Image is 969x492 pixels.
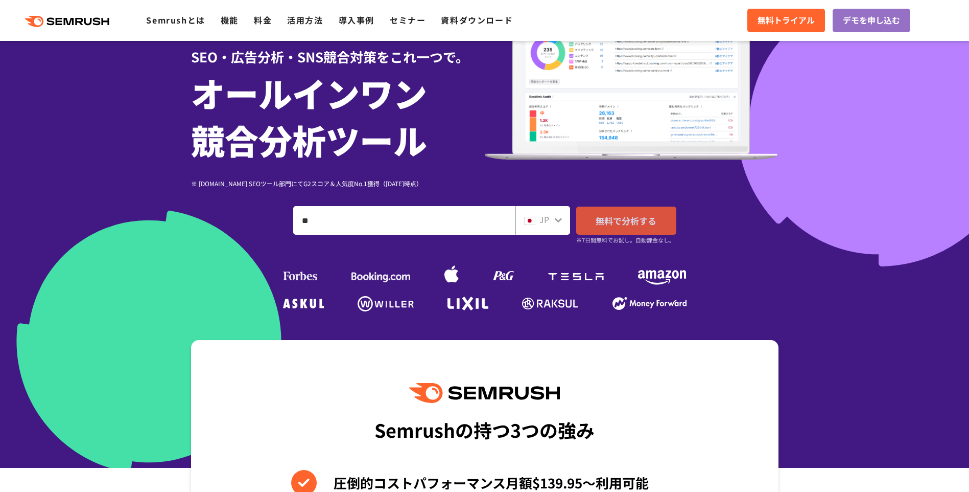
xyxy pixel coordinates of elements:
[576,207,676,235] a: 無料で分析する
[441,14,513,26] a: 資料ダウンロード
[191,69,485,163] h1: オールインワン 競合分析ツール
[374,411,595,449] div: Semrushの持つ3つの強み
[596,214,656,227] span: 無料で分析する
[287,14,323,26] a: 活用方法
[221,14,239,26] a: 機能
[539,213,549,226] span: JP
[758,14,815,27] span: 無料トライアル
[294,207,515,234] input: ドメイン、キーワードまたはURLを入力してください
[339,14,374,26] a: 導入事例
[576,235,675,245] small: ※7日間無料でお試し。自動課金なし。
[146,14,205,26] a: Semrushとは
[390,14,426,26] a: セミナー
[843,14,900,27] span: デモを申し込む
[747,9,825,32] a: 無料トライアル
[254,14,272,26] a: 料金
[833,9,910,32] a: デモを申し込む
[409,383,559,403] img: Semrush
[191,178,485,188] div: ※ [DOMAIN_NAME] SEOツール部門にてG2スコア＆人気度No.1獲得（[DATE]時点）
[191,31,485,66] div: SEO・広告分析・SNS競合対策をこれ一つで。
